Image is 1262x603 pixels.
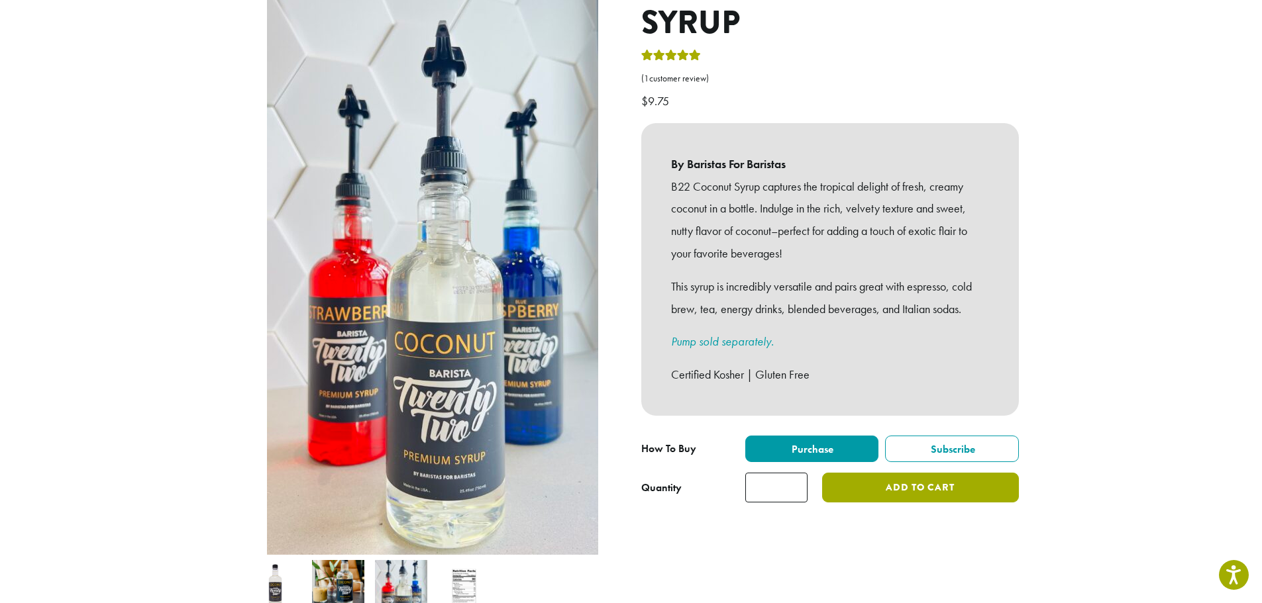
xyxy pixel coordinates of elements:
input: Product quantity [745,473,808,502]
b: By Baristas For Baristas [671,153,989,175]
a: (1customer review) [641,72,1019,85]
span: Subscribe [929,442,975,456]
span: 1 [644,73,649,84]
span: How To Buy [641,441,696,455]
p: Certified Kosher | Gluten Free [671,363,989,386]
p: B22 Coconut Syrup captures the tropical delight of fresh, creamy coconut in a bottle. Indulge in ... [671,175,989,265]
span: $ [641,93,648,109]
div: Rated 5.00 out of 5 [641,48,701,68]
a: Pump sold separately. [671,334,774,349]
button: Add to cart [822,473,1018,502]
div: Quantity [641,480,682,496]
p: This syrup is incredibly versatile and pairs great with espresso, cold brew, tea, energy drinks, ... [671,275,989,320]
span: Purchase [790,442,833,456]
bdi: 9.75 [641,93,672,109]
